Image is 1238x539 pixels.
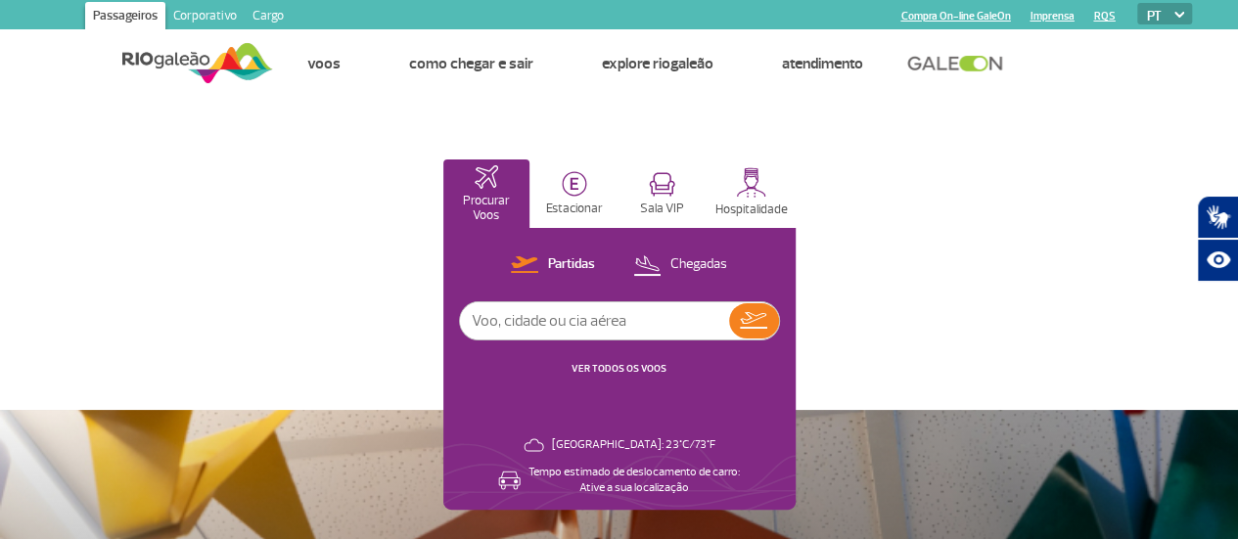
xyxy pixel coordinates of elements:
button: Abrir tradutor de língua de sinais. [1197,196,1238,239]
img: hospitality.svg [736,167,766,198]
img: airplaneHomeActive.svg [475,165,498,189]
a: VER TODOS OS VOOS [572,362,666,375]
p: Procurar Voos [453,194,520,223]
a: Passageiros [85,2,165,33]
a: Como chegar e sair [409,54,533,73]
p: Estacionar [546,202,603,216]
a: Voos [307,54,341,73]
img: vipRoom.svg [649,172,675,197]
button: Sala VIP [619,159,706,228]
a: Compra On-line GaleOn [900,10,1010,22]
a: Corporativo [165,2,245,33]
button: Partidas [505,252,601,278]
img: carParkingHome.svg [562,171,587,197]
button: VER TODOS OS VOOS [566,361,672,377]
button: Estacionar [531,159,618,228]
button: Procurar Voos [443,159,529,228]
div: Plugin de acessibilidade da Hand Talk. [1197,196,1238,282]
p: Sala VIP [640,202,684,216]
a: Atendimento [782,54,863,73]
a: Imprensa [1030,10,1074,22]
p: Hospitalidade [715,202,788,217]
input: Voo, cidade ou cia aérea [460,302,729,339]
button: Chegadas [627,252,733,278]
p: [GEOGRAPHIC_DATA]: 23°C/73°F [552,437,715,453]
button: Hospitalidade [708,159,796,228]
a: Explore RIOgaleão [602,54,713,73]
p: Partidas [548,255,595,274]
a: RQS [1093,10,1115,22]
p: Tempo estimado de deslocamento de carro: Ative a sua localização [528,465,740,496]
a: Cargo [245,2,292,33]
p: Chegadas [670,255,727,274]
button: Abrir recursos assistivos. [1197,239,1238,282]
